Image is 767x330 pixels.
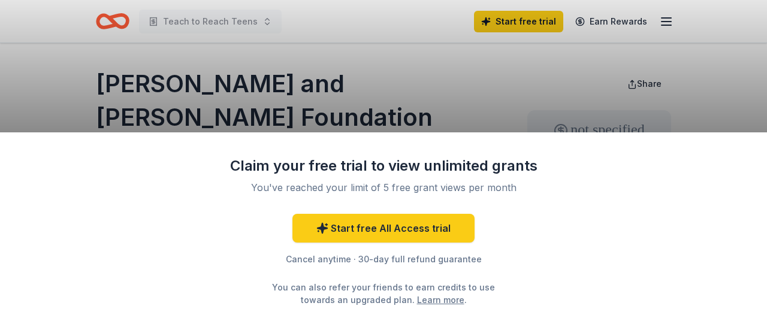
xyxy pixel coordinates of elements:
div: Claim your free trial to view unlimited grants [228,156,539,175]
a: Learn more [417,293,464,306]
div: You've reached your limit of 5 free grant views per month [242,180,525,195]
div: You can also refer your friends to earn credits to use towards an upgraded plan. . [261,281,506,306]
a: Start free All Access trial [292,214,475,243]
div: Cancel anytime · 30-day full refund guarantee [228,252,539,267]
